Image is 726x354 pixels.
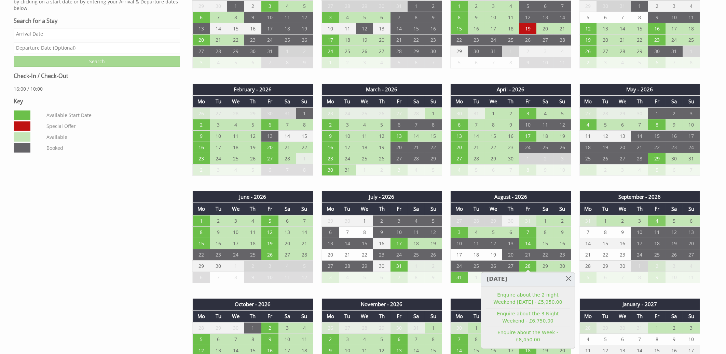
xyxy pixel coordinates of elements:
th: Sa [666,95,683,107]
th: We [485,95,502,107]
td: 17 [321,34,339,45]
td: 26 [579,45,597,57]
td: 10 [210,130,227,142]
td: 23 [425,34,442,45]
td: 11 [536,119,553,130]
td: 15 [296,130,313,142]
td: 11 [683,12,700,23]
td: 21 [391,34,408,45]
td: 15 [648,130,665,142]
td: 22 [227,34,244,45]
td: 1 [321,57,339,68]
td: 7 [210,12,227,23]
td: 5 [227,57,244,68]
td: 26 [193,108,210,119]
td: 19 [579,34,597,45]
td: 6 [261,119,278,130]
td: 7 [614,12,631,23]
td: 6 [597,12,614,23]
td: 17 [519,130,536,142]
td: 25 [683,34,700,45]
td: 9 [648,12,665,23]
td: 11 [278,12,296,23]
td: 15 [485,130,502,142]
td: 31 [666,45,683,57]
td: 23 [468,34,485,45]
td: 5 [244,119,261,130]
td: 9 [502,119,519,130]
td: 19 [554,130,571,142]
td: 7 [631,119,648,130]
td: 7 [425,57,442,68]
td: 2 [321,119,339,130]
td: 2 [579,57,597,68]
td: 24 [485,34,502,45]
td: 1 [408,0,425,12]
td: 24 [261,34,278,45]
td: 7 [666,57,683,68]
td: 17 [485,23,502,34]
td: 23 [244,34,261,45]
td: 6 [648,57,665,68]
td: 5 [296,0,313,12]
td: 8 [502,57,519,68]
td: 2 [502,108,519,119]
td: 3 [519,108,536,119]
td: 21 [614,34,631,45]
td: 4 [356,119,373,130]
td: 21 [554,23,571,34]
td: 16 [666,130,683,142]
td: 17 [210,142,227,153]
th: Th [373,95,390,107]
td: 2 [193,119,210,130]
td: 4 [339,12,356,23]
td: 4 [614,57,631,68]
th: We [227,95,244,107]
td: 9 [666,119,683,130]
td: 7 [554,0,571,12]
td: 25 [502,34,519,45]
td: 9 [321,130,339,142]
td: 1 [485,108,502,119]
th: Th [502,95,519,107]
td: 14 [468,130,485,142]
td: 8 [451,12,468,23]
td: 19 [519,23,536,34]
td: 30 [210,0,227,12]
td: 28 [614,45,631,57]
td: 28 [408,108,425,119]
h3: Check-In / Check-Out [14,72,180,80]
td: 11 [339,23,356,34]
td: 7 [468,119,485,130]
td: 19 [296,23,313,34]
td: 4 [554,45,571,57]
td: 14 [391,23,408,34]
td: 6 [614,119,631,130]
td: 6 [391,119,408,130]
td: 25 [278,34,296,45]
td: 8 [683,57,700,68]
td: 6 [468,57,485,68]
td: 6 [193,12,210,23]
td: 31 [261,45,278,57]
td: 14 [278,130,296,142]
td: 8 [425,119,442,130]
h3: Key [14,97,180,105]
td: 15 [425,130,442,142]
a: Enquire about the 3 Night Weekend - £6,750.00 [486,310,570,325]
dd: Available [45,132,178,142]
td: 21 [210,34,227,45]
input: Departure Date (Optional) [14,42,180,53]
th: Fr [648,95,665,107]
td: 29 [614,108,631,119]
td: 10 [321,23,339,34]
td: 31 [391,0,408,12]
td: 15 [631,23,648,34]
td: 3 [597,57,614,68]
td: 1 [425,108,442,119]
td: 9 [244,12,261,23]
td: 5 [373,119,390,130]
td: 4 [579,119,597,130]
td: 9 [193,130,210,142]
td: 26 [356,45,373,57]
